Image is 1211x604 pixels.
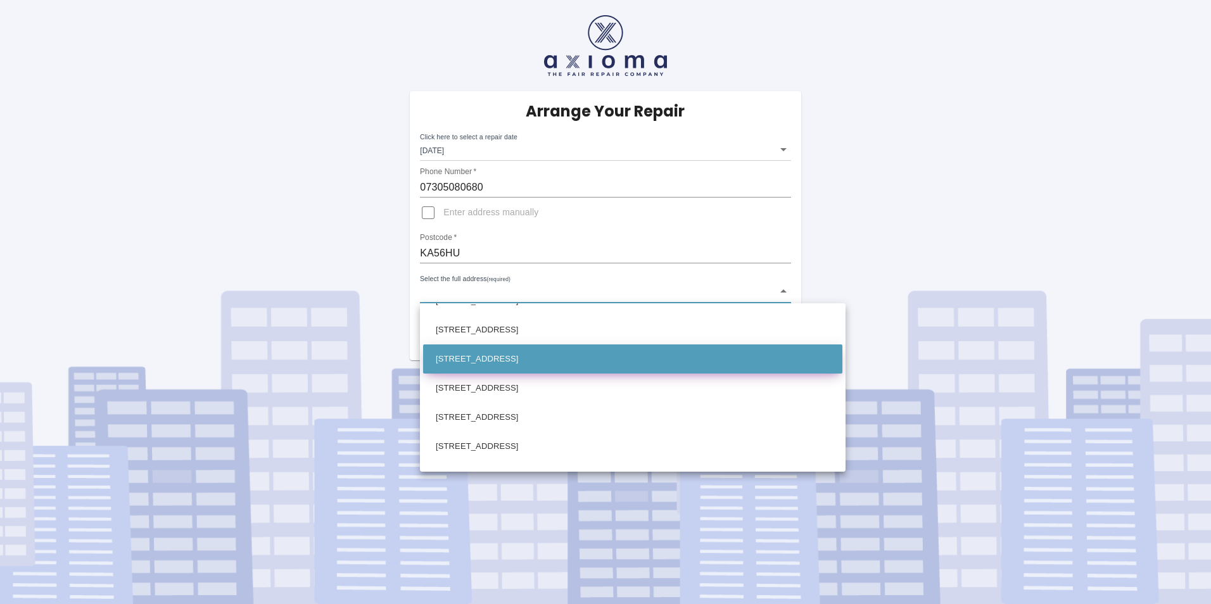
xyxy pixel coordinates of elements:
li: [STREET_ADDRESS] [423,315,842,344]
li: [STREET_ADDRESS] [423,344,842,374]
li: [STREET_ADDRESS] [423,374,842,403]
li: [STREET_ADDRESS] [423,432,842,461]
li: [STREET_ADDRESS] [423,461,842,490]
li: [STREET_ADDRESS] [423,403,842,432]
